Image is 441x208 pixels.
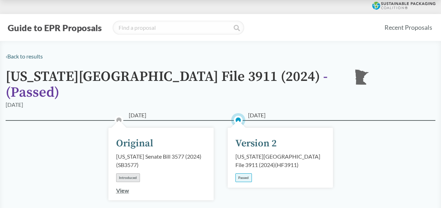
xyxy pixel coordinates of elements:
[113,21,244,35] input: Find a proposal
[116,173,140,182] div: Introduced
[381,20,435,35] a: Recent Proposals
[129,111,146,119] span: [DATE]
[235,173,252,182] div: Passed
[6,53,43,60] a: ‹Back to results
[6,22,104,33] button: Guide to EPR Proposals
[116,136,153,151] div: Original
[235,152,325,169] div: [US_STATE][GEOGRAPHIC_DATA] File 3911 (2024) ( HF3911 )
[6,69,342,100] h1: [US_STATE][GEOGRAPHIC_DATA] File 3911 (2024)
[116,152,206,169] div: [US_STATE] Senate Bill 3577 (2024) ( SB3577 )
[235,136,277,151] div: Version 2
[6,68,328,101] span: - ( Passed )
[6,100,23,109] div: [DATE]
[116,187,129,194] a: View
[248,111,266,119] span: [DATE]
